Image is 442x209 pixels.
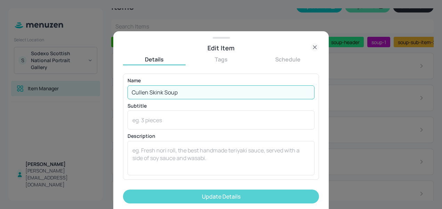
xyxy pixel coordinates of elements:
[128,134,314,139] p: Description
[123,43,319,53] div: Edit Item
[123,190,319,203] button: Update Details
[190,56,252,63] button: Tags
[123,56,186,63] button: Details
[128,103,314,108] p: Subtitle
[256,56,319,63] button: Schedule
[128,78,314,83] p: Name
[128,85,314,99] input: eg. Chicken Teriyaki Sushi Roll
